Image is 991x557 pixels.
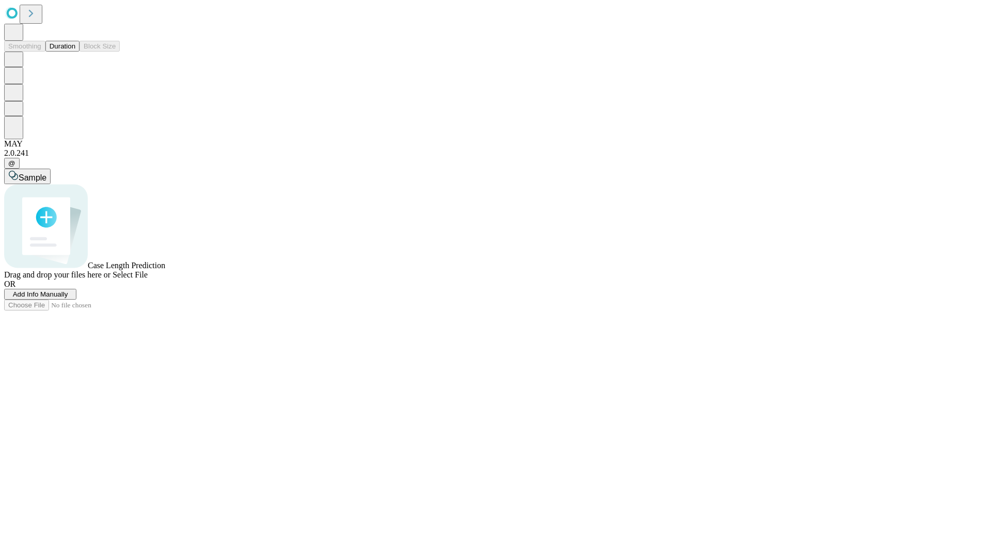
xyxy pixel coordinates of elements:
[8,159,15,167] span: @
[113,270,148,279] span: Select File
[4,158,20,169] button: @
[45,41,79,52] button: Duration
[4,169,51,184] button: Sample
[4,289,76,300] button: Add Info Manually
[4,139,987,149] div: MAY
[19,173,46,182] span: Sample
[4,41,45,52] button: Smoothing
[4,280,15,288] span: OR
[13,290,68,298] span: Add Info Manually
[79,41,120,52] button: Block Size
[4,270,110,279] span: Drag and drop your files here or
[88,261,165,270] span: Case Length Prediction
[4,149,987,158] div: 2.0.241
